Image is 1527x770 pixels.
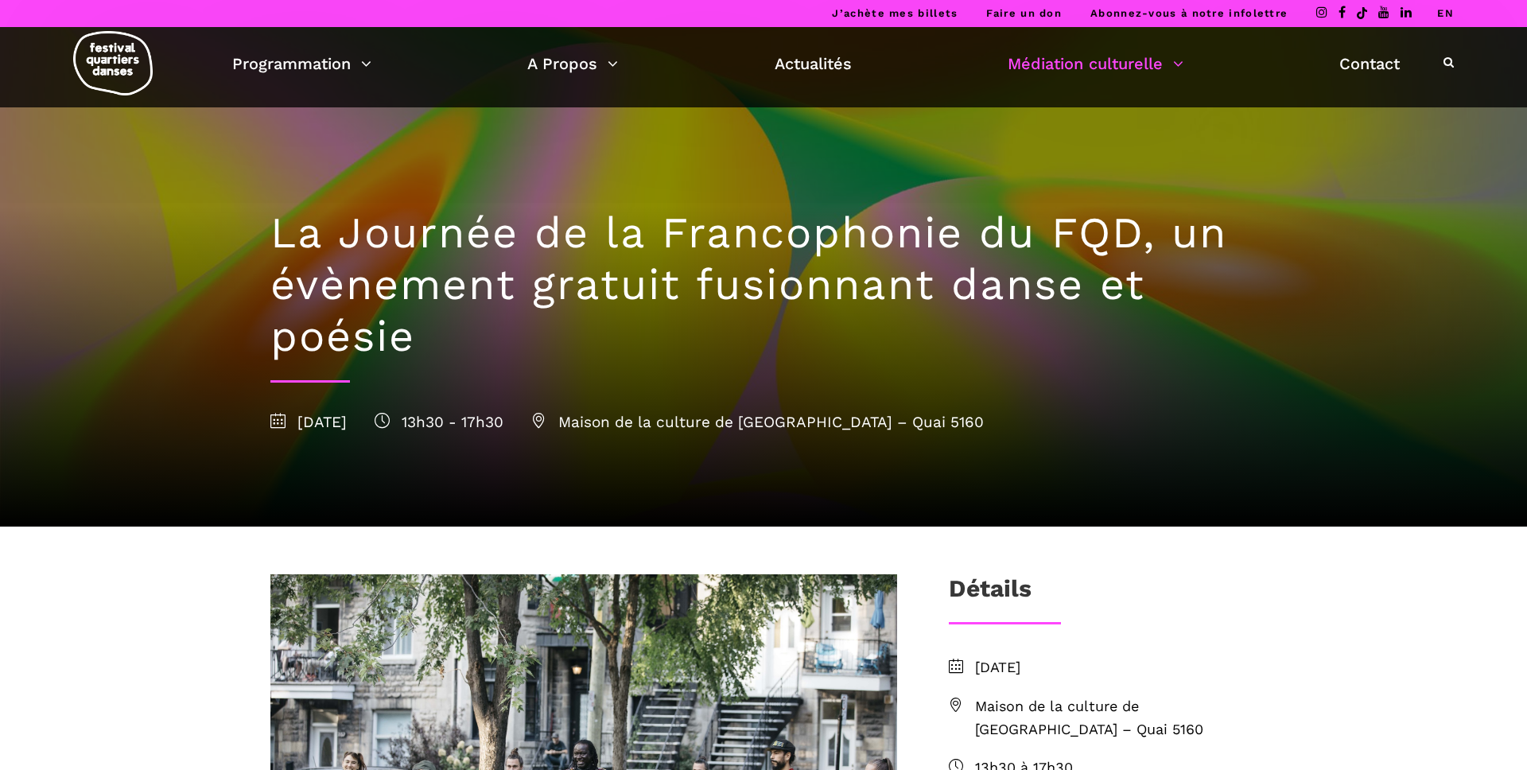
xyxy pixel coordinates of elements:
[949,574,1032,614] h3: Détails
[1437,7,1454,19] a: EN
[775,50,852,77] a: Actualités
[975,695,1257,741] span: Maison de la culture de [GEOGRAPHIC_DATA] – Quai 5160
[1008,50,1183,77] a: Médiation culturelle
[986,7,1062,19] a: Faire un don
[375,413,503,431] span: 13h30 - 17h30
[1090,7,1288,19] a: Abonnez-vous à notre infolettre
[531,413,984,431] span: Maison de la culture de [GEOGRAPHIC_DATA] – Quai 5160
[832,7,958,19] a: J’achète mes billets
[270,208,1257,362] h1: La Journée de la Francophonie du FQD, un évènement gratuit fusionnant danse et poésie
[527,50,618,77] a: A Propos
[270,413,347,431] span: [DATE]
[232,50,371,77] a: Programmation
[1339,50,1400,77] a: Contact
[73,31,153,95] img: logo-fqd-med
[975,656,1257,679] span: [DATE]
